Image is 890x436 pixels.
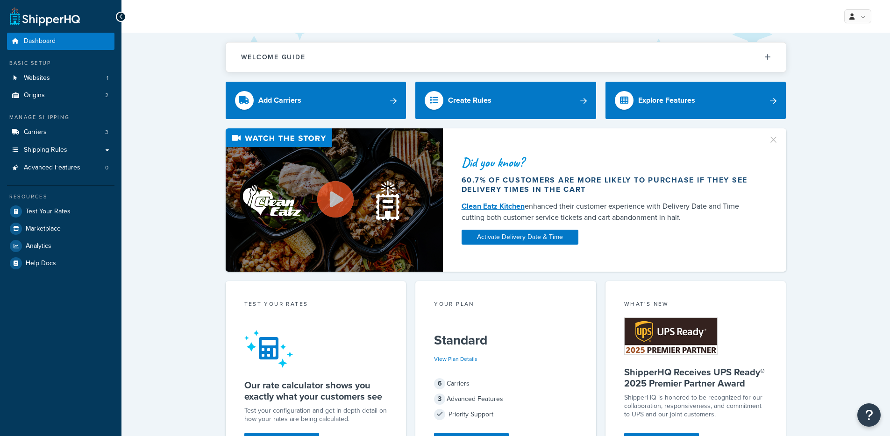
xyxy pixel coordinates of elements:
span: Advanced Features [24,164,80,172]
h2: Welcome Guide [241,54,306,61]
div: Carriers [434,377,577,390]
span: Dashboard [24,37,56,45]
span: Carriers [24,128,47,136]
a: Carriers3 [7,124,114,141]
div: Resources [7,193,114,201]
div: Test your configuration and get in-depth detail on how your rates are being calculated. [244,407,388,423]
a: Analytics [7,238,114,254]
h5: Standard [434,333,577,348]
div: What's New [624,300,768,310]
div: 60.7% of customers are more likely to purchase if they see delivery times in the cart [462,176,757,194]
a: Shipping Rules [7,141,114,159]
div: Add Carriers [258,94,301,107]
a: Clean Eatz Kitchen [462,201,525,211]
div: Test your rates [244,300,388,310]
button: Welcome Guide [226,42,786,72]
span: Marketplace [26,225,61,233]
a: Marketplace [7,220,114,237]
a: Websites1 [7,70,114,87]
li: Advanced Features [7,159,114,176]
span: 3 [434,394,445,405]
span: 3 [105,128,108,136]
p: ShipperHQ is honored to be recognized for our collaboration, responsiveness, and commitment to UP... [624,394,768,419]
div: Manage Shipping [7,113,114,121]
div: Create Rules [448,94,491,107]
h5: ShipperHQ Receives UPS Ready® 2025 Premier Partner Award [624,366,768,389]
li: Origins [7,87,114,104]
div: Priority Support [434,408,577,421]
a: Add Carriers [226,82,406,119]
a: Create Rules [415,82,596,119]
span: Origins [24,91,45,99]
div: Explore Features [638,94,695,107]
a: Origins2 [7,87,114,104]
li: Websites [7,70,114,87]
img: Video thumbnail [226,128,443,272]
span: Help Docs [26,260,56,267]
li: Carriers [7,124,114,141]
a: Dashboard [7,33,114,50]
h5: Our rate calculator shows you exactly what your customers see [244,380,388,402]
div: Basic Setup [7,59,114,67]
span: Analytics [26,242,51,250]
span: 0 [105,164,108,172]
a: Advanced Features0 [7,159,114,176]
div: Your Plan [434,300,577,310]
span: Test Your Rates [26,208,71,216]
span: 2 [105,91,108,99]
div: enhanced their customer experience with Delivery Date and Time — cutting both customer service ti... [462,201,757,223]
a: Explore Features [605,82,786,119]
span: Websites [24,74,50,82]
div: Advanced Features [434,393,577,406]
div: Did you know? [462,156,757,169]
a: Test Your Rates [7,203,114,220]
span: Shipping Rules [24,146,67,154]
span: 1 [107,74,108,82]
a: View Plan Details [434,355,477,363]
button: Open Resource Center [857,403,881,427]
span: 6 [434,378,445,389]
a: Help Docs [7,255,114,272]
a: Activate Delivery Date & Time [462,230,578,245]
